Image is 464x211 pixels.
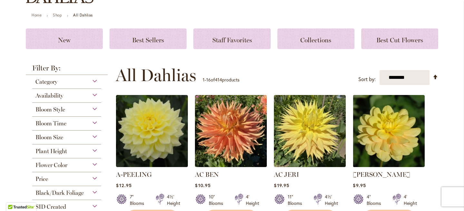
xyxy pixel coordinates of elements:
span: $10.95 [195,182,210,188]
strong: All Dahlias [73,13,93,17]
span: Best Cut Flowers [376,36,423,44]
a: Staff Favorites [193,28,270,49]
a: AC BEN [195,171,219,178]
a: AC Jeri [274,162,346,168]
a: AC BEN [195,162,267,168]
div: 7" Blooms [130,194,148,206]
div: 4½' Height [167,194,180,206]
span: Black/Dark Foliage [35,189,84,196]
span: All Dahlias [116,66,196,85]
iframe: Launch Accessibility Center [5,188,23,206]
span: Flower Color [35,162,67,169]
a: [PERSON_NAME] [353,171,410,178]
a: Home [32,13,42,17]
span: 1 [203,77,205,83]
span: Bloom Size [35,134,63,141]
div: 4½' Height [325,194,338,206]
div: 10" Blooms [209,194,227,206]
a: A-PEELING [116,171,152,178]
span: Staff Favorites [212,36,252,44]
span: Availability [35,92,63,99]
a: Shop [53,13,62,17]
a: Collections [277,28,354,49]
span: 16 [206,77,211,83]
div: 4' Height [246,194,259,206]
span: $19.95 [274,182,289,188]
span: Collections [300,36,331,44]
img: AHOY MATEY [353,95,425,167]
span: New [58,36,71,44]
div: 4' Height [404,194,417,206]
img: A-Peeling [116,95,188,167]
span: Plant Height [35,148,67,155]
span: 414 [215,77,222,83]
a: Best Cut Flowers [361,28,438,49]
span: SID Created [35,203,66,210]
a: New [26,28,103,49]
span: Best Sellers [132,36,164,44]
span: Price [35,175,48,183]
span: $12.95 [116,182,131,188]
div: 11" Blooms [288,194,306,206]
span: Bloom Style [35,106,65,113]
a: AHOY MATEY [353,162,425,168]
a: AC JERI [274,171,299,178]
strong: Filter By: [26,65,108,75]
img: AC Jeri [274,95,346,167]
img: AC BEN [195,95,267,167]
label: Sort by: [358,73,376,85]
a: A-Peeling [116,162,188,168]
span: $9.95 [353,182,366,188]
a: Best Sellers [110,28,187,49]
span: Category [35,78,57,85]
div: 4" Blooms [367,194,385,206]
p: - of products [203,75,239,85]
span: Bloom Time [35,120,66,127]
